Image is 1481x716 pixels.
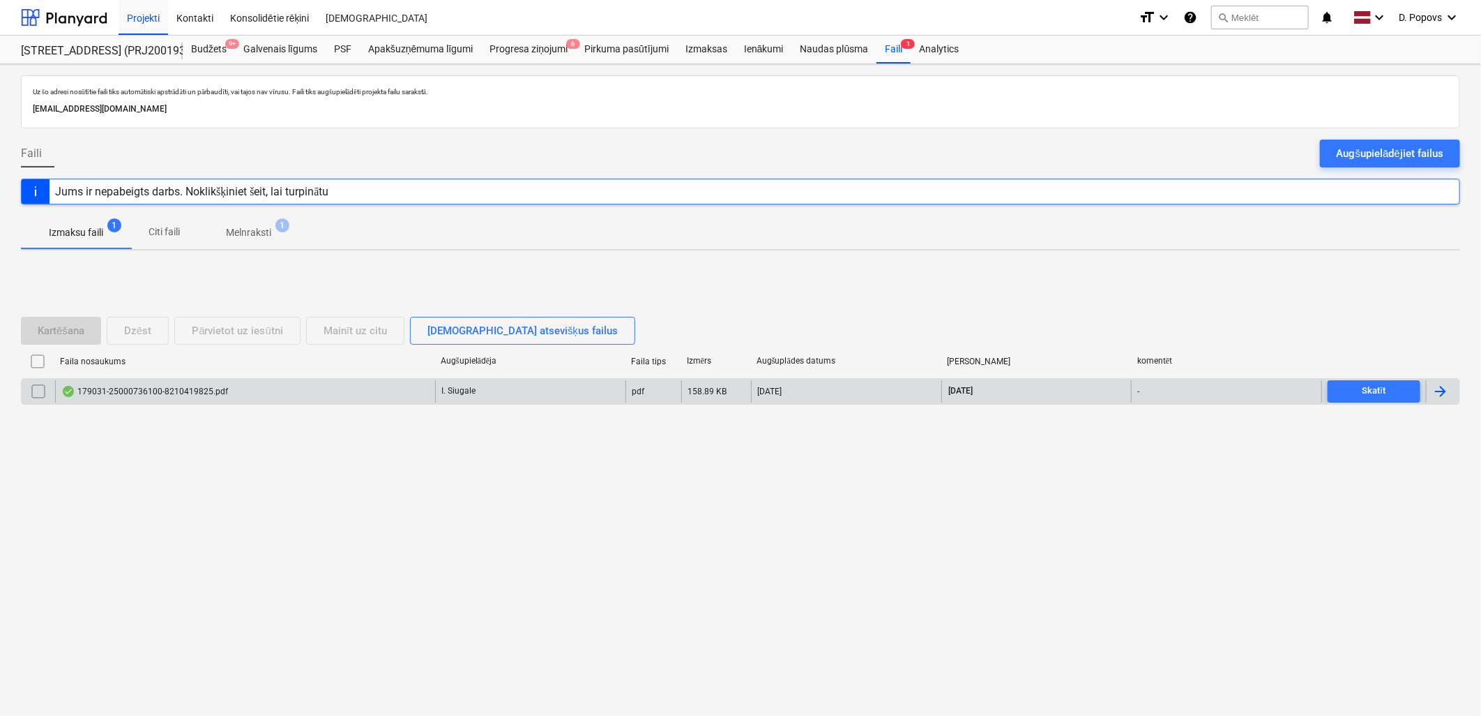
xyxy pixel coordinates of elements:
[1411,649,1481,716] iframe: Chat Widget
[757,356,936,366] div: Augšuplādes datums
[576,36,677,64] a: Pirkuma pasūtījumi
[1320,9,1334,26] i: notifications
[1328,380,1420,403] button: Skatīt
[226,225,271,240] p: Melnraksti
[1183,9,1197,26] i: Zināšanu pamats
[1139,9,1155,26] i: format_size
[55,185,329,198] div: Jums ir nepabeigts darbs. Noklikšķiniet šeit, lai turpinātu
[107,218,121,232] span: 1
[1137,387,1139,396] div: -
[1362,383,1386,399] div: Skatīt
[441,356,620,366] div: Augšupielādēja
[427,322,618,340] div: [DEMOGRAPHIC_DATA] atsevišķus failus
[687,356,745,366] div: Izmērs
[1337,144,1443,163] div: Augšupielādējiet failus
[876,36,911,64] a: Faili1
[481,36,576,64] a: Progresa ziņojumi6
[688,387,727,396] div: 158.89 KB
[631,357,676,366] div: Faila tips
[61,386,75,397] div: OCR pabeigts
[21,145,42,162] span: Faili
[148,225,181,239] p: Citi faili
[911,36,967,64] a: Analytics
[1211,6,1309,29] button: Meklēt
[948,385,975,397] span: [DATE]
[792,36,877,64] a: Naudas plūsma
[49,225,103,240] p: Izmaksu faili
[947,357,1126,366] div: [PERSON_NAME]
[876,36,911,64] div: Faili
[410,317,635,345] button: [DEMOGRAPHIC_DATA] atsevišķus failus
[1137,356,1316,366] div: komentēt
[901,39,915,49] span: 1
[60,357,430,366] div: Faila nosaukums
[1217,12,1229,23] span: search
[1155,9,1172,26] i: keyboard_arrow_down
[632,387,644,396] div: pdf
[757,387,782,396] div: [DATE]
[21,44,166,59] div: [STREET_ADDRESS] (PRJ2001934) 2601941
[360,36,481,64] a: Apakšuzņēmuma līgumi
[566,39,580,49] span: 6
[33,102,1448,117] p: [EMAIL_ADDRESS][DOMAIN_NAME]
[326,36,360,64] a: PSF
[481,36,576,64] div: Progresa ziņojumi
[183,36,235,64] a: Budžets9+
[1320,140,1460,167] button: Augšupielādējiet failus
[736,36,792,64] a: Ienākumi
[61,386,228,397] div: 179031-25000736100-8210419825.pdf
[1443,9,1460,26] i: keyboard_arrow_down
[1399,12,1442,23] span: D. Popovs
[677,36,736,64] a: Izmaksas
[275,218,289,232] span: 1
[1371,9,1388,26] i: keyboard_arrow_down
[441,385,476,397] p: I. Siugale
[183,36,235,64] div: Budžets
[235,36,326,64] a: Galvenais līgums
[33,87,1448,96] p: Uz šo adresi nosūtītie faili tiks automātiski apstrādāti un pārbaudīti, vai tajos nav vīrusu. Fai...
[225,39,239,49] span: 9+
